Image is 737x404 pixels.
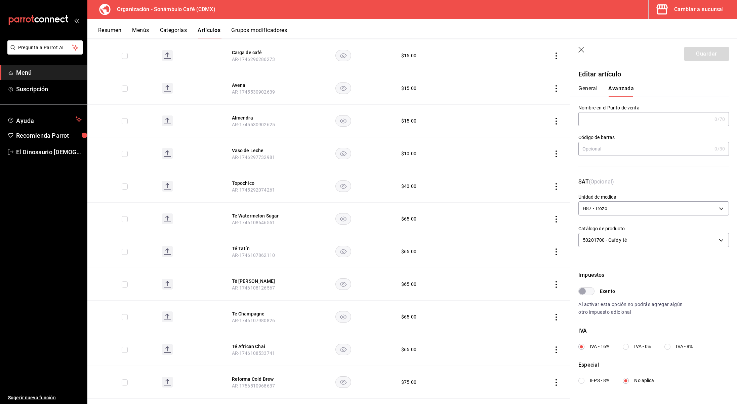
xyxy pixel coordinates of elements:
button: edit-product-location [232,245,286,252]
h3: Organización - Sonámbulo Café (CDMX) [112,5,215,13]
div: $ 75.00 [401,379,416,385]
button: edit-product-location [232,180,286,187]
div: Impuestos [578,271,729,279]
span: Exento [600,288,615,295]
strong: SAT [578,178,588,185]
button: Avanzada [608,85,634,97]
span: AR-1756510968637 [232,383,275,389]
button: availability-product [335,344,351,355]
div: $ 10.00 [401,150,416,157]
button: availability-product [335,148,351,159]
button: edit-product-location [232,278,286,284]
span: AR-1745530902625 [232,122,275,127]
button: Categorías [160,27,187,38]
span: Recomienda Parrot [16,131,82,140]
div: Especial [578,361,729,369]
span: AR-1745292074261 [232,187,275,193]
button: availability-product [335,115,351,127]
button: edit-product-location [232,212,286,219]
div: $ 65.00 [401,248,416,255]
button: actions [553,379,560,386]
button: Resumen [98,27,121,38]
span: AR-1746108533741 [232,350,275,356]
p: Editar artículo [578,69,729,79]
div: 0 /70 [714,116,725,123]
button: Pregunta a Parrot AI [7,40,83,55]
span: IVA - 0% [634,343,651,350]
span: 50201700 - Café y té [583,237,627,243]
span: Suscripción [16,85,82,94]
label: Unidad de medida [578,195,729,199]
span: AR-1746108646551 [232,220,275,225]
button: actions [553,53,560,59]
button: availability-product [335,180,351,192]
button: availability-product [335,213,351,225]
div: navigation tabs [578,85,721,97]
div: $ 65.00 [401,215,416,222]
input: Opcional [578,142,712,156]
button: actions [553,85,560,92]
span: No aplica [634,377,654,384]
span: AR-1746107862110 [232,252,275,258]
div: IVA [578,327,729,335]
button: Artículos [198,27,220,38]
span: AR-1746108126567 [232,285,275,291]
span: AR-1745530902639 [232,89,275,95]
span: AR-1746107980826 [232,318,275,323]
button: availability-product [335,246,351,257]
label: Catálogo de producto [578,226,729,231]
span: El Dinosaurio [DEMOGRAPHIC_DATA] [16,147,82,157]
div: $ 15.00 [401,85,416,92]
button: actions [553,248,560,255]
button: Grupos modificadores [231,27,287,38]
p: Al activar esta opción no podrás agregar algún otro impuesto adicional [578,301,683,316]
span: IEPS - 8% [590,377,609,384]
button: edit-product-location [232,343,286,350]
div: $ 65.00 [401,346,416,353]
button: actions [553,281,560,288]
button: open_drawer_menu [74,18,79,23]
button: availability-product [335,82,351,94]
button: edit-product-location [232,49,286,56]
div: Cambiar a sucursal [674,5,724,14]
button: actions [553,314,560,321]
button: availability-product [335,376,351,388]
button: availability-product [335,50,351,61]
div: $ 15.00 [401,52,416,59]
div: 0 /30 [714,145,725,152]
a: Pregunta a Parrot AI [5,49,83,56]
button: actions [553,118,560,125]
button: availability-product [335,311,351,323]
span: Menú [16,68,82,77]
button: edit-product-location [232,82,286,89]
button: edit-product-location [232,114,286,121]
div: $ 65.00 [401,281,416,288]
span: Sugerir nueva función [8,394,82,401]
button: edit-product-location [232,376,286,382]
span: Ayuda [16,115,73,124]
button: actions [553,183,560,190]
div: H87 - Trozo [578,201,729,215]
span: AR-1746297732981 [232,155,275,160]
span: Pregunta a Parrot AI [18,44,72,51]
span: AR-1746296286273 [232,57,275,62]
div: navigation tabs [98,27,737,38]
button: General [578,85,598,97]
button: edit-product-location [232,147,286,154]
span: IVA - 16% [590,343,609,350]
button: edit-product-location [232,310,286,317]
button: actions [553,216,560,223]
button: Menús [132,27,149,38]
button: availability-product [335,278,351,290]
label: Nombre en el Punto de venta [578,105,729,110]
div: $ 15.00 [401,117,416,124]
span: IVA - 8% [676,343,693,350]
button: actions [553,346,560,353]
button: actions [553,150,560,157]
div: $ 40.00 [401,183,416,190]
div: $ 65.00 [401,313,416,320]
p: (Opcional) [578,178,729,194]
label: Código de barras [578,135,729,140]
